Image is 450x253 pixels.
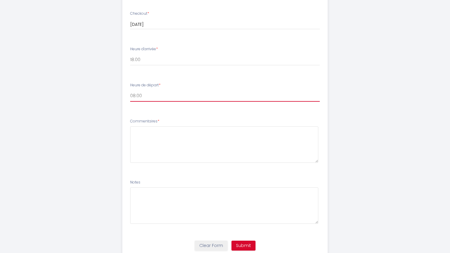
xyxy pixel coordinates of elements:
label: Commentaires [130,119,159,124]
button: Submit [231,241,256,251]
label: Notes [130,180,140,185]
label: Heure de départ [130,82,161,88]
button: Clear Form [195,241,228,251]
label: Checkout [130,11,149,17]
label: Heure d'arrivée [130,46,158,52]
